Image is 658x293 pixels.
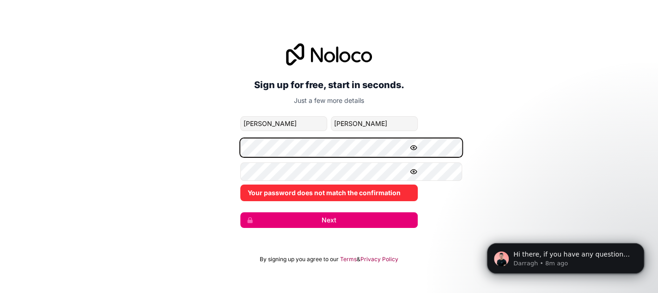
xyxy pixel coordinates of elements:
iframe: Intercom notifications message [473,224,658,288]
span: & [357,256,360,263]
h2: Sign up for free, start in seconds. [240,77,418,93]
input: Password [240,138,462,157]
a: Terms [340,256,357,263]
span: By signing up you agree to our [260,256,339,263]
a: Privacy Policy [360,256,398,263]
input: Confirm password [240,162,462,181]
button: Next [240,212,418,228]
div: Your password does not match the confirmation [240,185,418,201]
input: family-name [331,116,418,131]
input: given-name [240,116,327,131]
p: Just a few more details [240,96,418,105]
